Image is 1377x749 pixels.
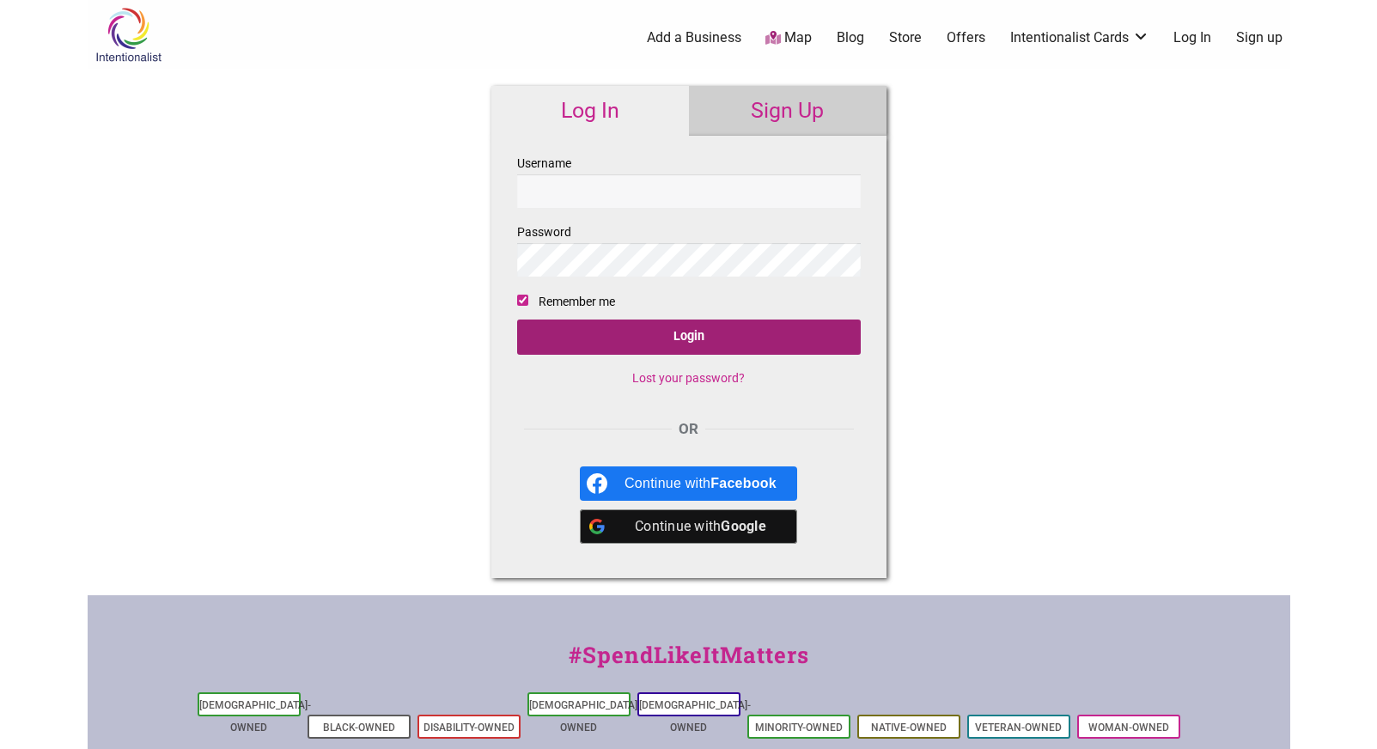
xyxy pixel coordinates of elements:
[765,28,812,48] a: Map
[199,699,311,734] a: [DEMOGRAPHIC_DATA]-Owned
[625,509,777,544] div: Continue with
[632,371,745,385] a: Lost your password?
[710,476,777,490] b: Facebook
[639,699,751,734] a: [DEMOGRAPHIC_DATA]-Owned
[889,28,922,47] a: Store
[721,518,766,534] b: Google
[1010,28,1149,47] a: Intentionalist Cards
[975,722,1062,734] a: Veteran-Owned
[647,28,741,47] a: Add a Business
[517,222,861,277] label: Password
[517,418,861,441] div: OR
[580,509,797,544] a: Continue with <b>Google</b>
[517,243,861,277] input: Password
[580,466,797,501] a: Continue with <b>Facebook</b>
[837,28,864,47] a: Blog
[423,722,515,734] a: Disability-Owned
[88,638,1290,689] div: #SpendLikeItMatters
[491,86,689,136] a: Log In
[871,722,947,734] a: Native-Owned
[323,722,395,734] a: Black-Owned
[755,722,843,734] a: Minority-Owned
[517,320,861,355] input: Login
[1173,28,1211,47] a: Log In
[1236,28,1283,47] a: Sign up
[517,153,861,208] label: Username
[947,28,985,47] a: Offers
[1088,722,1169,734] a: Woman-Owned
[517,174,861,208] input: Username
[625,466,777,501] div: Continue with
[529,699,641,734] a: [DEMOGRAPHIC_DATA]-Owned
[539,291,615,313] label: Remember me
[88,7,169,63] img: Intentionalist
[689,86,887,136] a: Sign Up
